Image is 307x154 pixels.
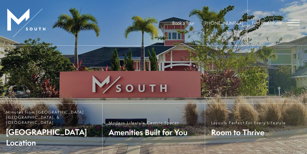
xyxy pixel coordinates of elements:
button: Open Menu [288,20,300,25]
span: Minutes from [GEOGRAPHIC_DATA], [GEOGRAPHIC_DATA], & [GEOGRAPHIC_DATA] [6,110,96,125]
a: Book a Tour [172,20,194,26]
a: Find Your Home [252,19,282,26]
span: [GEOGRAPHIC_DATA] Location [6,127,96,148]
a: Call Us at 813-570-8014 [204,20,243,26]
img: MSouth [7,9,45,37]
span: [PHONE_NUMBER] [204,20,243,26]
